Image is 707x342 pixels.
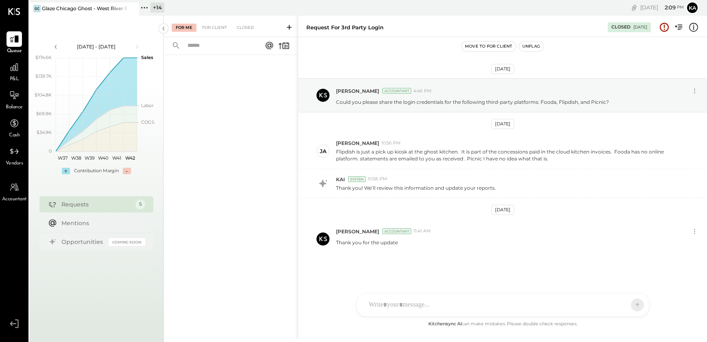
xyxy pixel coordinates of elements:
[336,239,398,253] p: Thank you for the update
[57,155,67,161] text: W37
[62,168,70,174] div: +
[2,196,27,203] span: Accountant
[630,3,638,12] div: copy link
[336,88,379,94] span: [PERSON_NAME]
[336,228,379,235] span: [PERSON_NAME]
[135,199,145,209] div: 5
[42,5,127,12] div: Glaze Chicago Ghost - West River Rice LLC
[519,42,543,51] button: Unflag
[336,176,345,183] span: KAI
[71,155,81,161] text: W38
[413,228,431,235] span: 11:41 AM
[0,180,28,203] a: Accountant
[198,24,231,32] div: For Client
[141,103,153,108] text: Labor
[0,144,28,167] a: Vendors
[0,31,28,55] a: Queue
[368,176,387,182] span: 10:56 PM
[640,4,684,11] div: [DATE]
[686,1,699,14] button: Ka
[233,24,258,32] div: Closed
[0,88,28,111] a: Balance
[9,132,20,139] span: Cash
[74,168,119,174] div: Contribution Margin
[491,119,514,129] div: [DATE]
[141,119,155,125] text: COGS
[61,219,141,227] div: Mentions
[33,5,41,12] div: GC
[125,155,135,161] text: W42
[491,205,514,215] div: [DATE]
[413,88,432,94] span: 4:46 PM
[381,140,401,147] span: 10:56 PM
[36,111,52,116] text: $69.9K
[0,59,28,83] a: P&L
[37,129,52,135] text: $34.9K
[336,148,682,162] p: Flipdish is just a pick up kiosk at the ghost kitchen. It is part of the concessions paid in the ...
[172,24,196,32] div: For Me
[633,24,647,30] div: [DATE]
[61,238,105,246] div: Opportunities
[306,24,384,31] div: Request for 3rd party login
[336,184,496,191] p: Thank you! We’ll review this information and update your reports.
[98,155,108,161] text: W40
[35,92,52,98] text: $104.8K
[382,88,411,94] div: Accountant
[10,76,19,83] span: P&L
[61,200,131,208] div: Requests
[348,176,366,182] div: System
[35,55,52,60] text: $174.6K
[336,140,379,147] span: [PERSON_NAME]
[382,228,411,234] div: Accountant
[35,73,52,79] text: $139.7K
[62,43,131,50] div: [DATE] - [DATE]
[336,99,609,105] p: Could you please share the login credentials for the following third-party platforms: Fooda, Flip...
[49,148,52,154] text: 0
[109,238,145,246] div: Coming Soon
[491,64,514,74] div: [DATE]
[6,160,23,167] span: Vendors
[320,147,327,155] div: ja
[0,116,28,139] a: Cash
[141,55,153,60] text: Sales
[611,24,631,31] div: Closed
[84,155,94,161] text: W39
[462,42,516,51] button: Move to for client
[112,155,121,161] text: W41
[123,168,131,174] div: -
[6,104,23,111] span: Balance
[7,48,22,55] span: Queue
[151,2,164,13] div: + 14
